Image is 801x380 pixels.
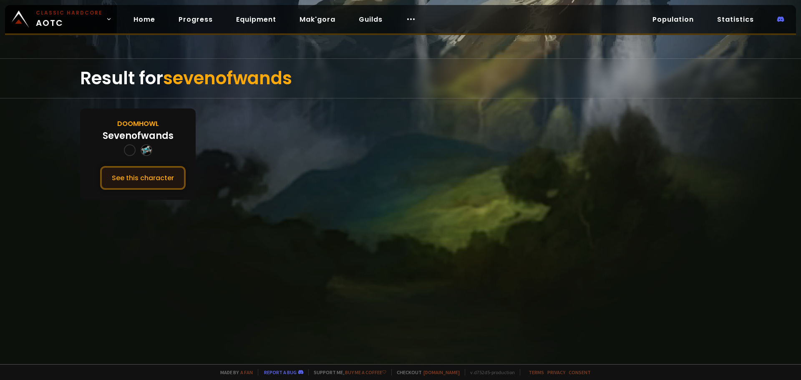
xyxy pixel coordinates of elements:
[345,369,386,375] a: Buy me a coffee
[423,369,460,375] a: [DOMAIN_NAME]
[127,11,162,28] a: Home
[710,11,761,28] a: Statistics
[215,369,253,375] span: Made by
[117,118,159,129] div: Doomhowl
[103,129,174,143] div: Sevenofwands
[465,369,515,375] span: v. d752d5 - production
[547,369,565,375] a: Privacy
[36,9,103,29] span: AOTC
[391,369,460,375] span: Checkout
[240,369,253,375] a: a fan
[229,11,283,28] a: Equipment
[80,59,721,98] div: Result for
[264,369,297,375] a: Report a bug
[308,369,386,375] span: Support me,
[5,5,117,33] a: Classic HardcoreAOTC
[293,11,342,28] a: Mak'gora
[36,9,103,17] small: Classic Hardcore
[172,11,219,28] a: Progress
[646,11,700,28] a: Population
[569,369,591,375] a: Consent
[529,369,544,375] a: Terms
[352,11,389,28] a: Guilds
[100,166,186,190] button: See this character
[163,66,292,91] span: sevenofwands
